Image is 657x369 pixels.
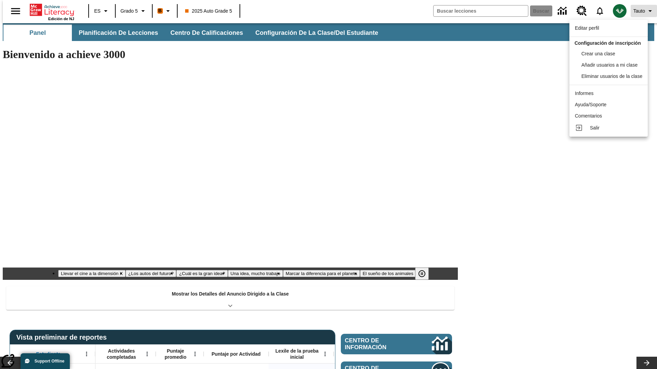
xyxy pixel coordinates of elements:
span: Informes [575,91,593,96]
span: Crear una clase [581,51,615,56]
span: Comentarios [575,113,602,119]
span: Añadir usuarios a mi clase [581,62,637,68]
span: Configuración de inscripción [575,40,641,46]
span: Ayuda/Soporte [575,102,606,107]
span: Salir [590,125,600,131]
span: Eliminar usuarios de la clase [581,73,642,79]
span: Editar perfil [575,25,599,31]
